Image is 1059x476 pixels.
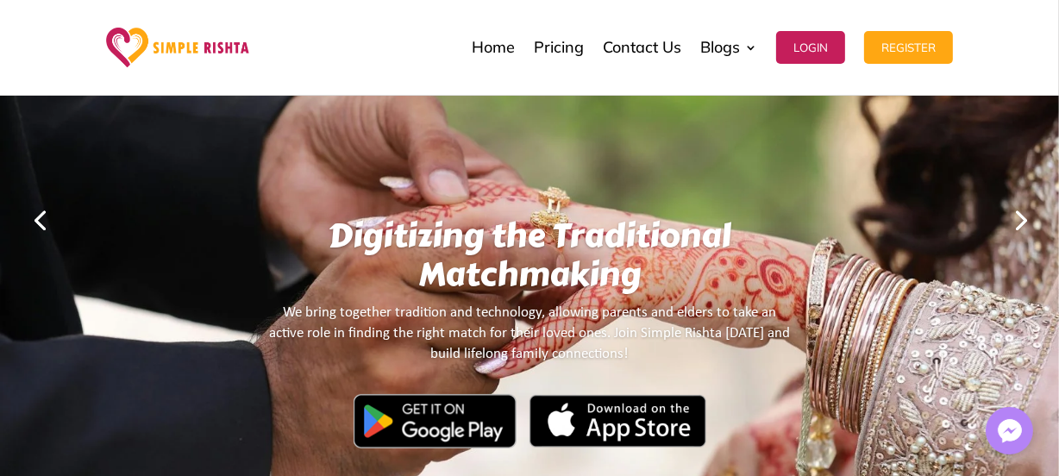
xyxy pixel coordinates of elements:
[472,4,515,91] a: Home
[267,216,792,303] h1: Digitizing the Traditional Matchmaking
[700,4,757,91] a: Blogs
[864,31,953,64] button: Register
[354,394,517,448] img: Google Play
[603,4,681,91] a: Contact Us
[267,303,792,454] : We bring together tradition and technology, allowing parents and elders to take an active role in...
[534,4,584,91] a: Pricing
[776,31,845,64] button: Login
[864,4,953,91] a: Register
[776,4,845,91] a: Login
[993,414,1027,448] img: Messenger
